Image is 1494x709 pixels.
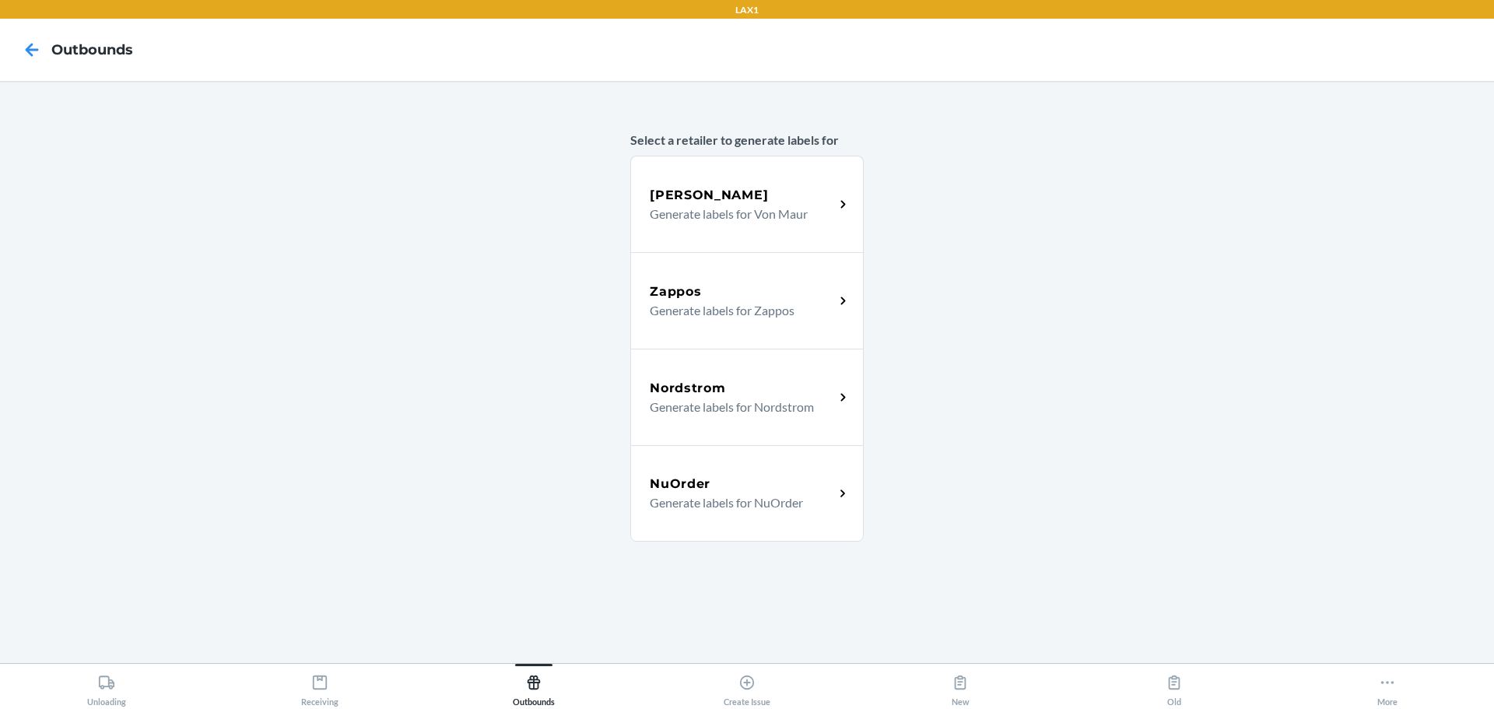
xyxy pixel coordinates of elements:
a: ZapposGenerate labels for Zappos [630,252,864,349]
button: Old [1067,664,1280,707]
div: Old [1166,668,1183,707]
h5: Zappos [650,283,701,301]
button: Receiving [213,664,426,707]
div: Outbounds [513,668,555,707]
h4: Outbounds [51,40,133,60]
div: Create Issue [724,668,770,707]
p: LAX1 [735,3,759,17]
div: New [952,668,970,707]
p: Generate labels for Nordstrom [650,398,822,416]
h5: Nordstrom [650,379,725,398]
div: Unloading [87,668,126,707]
p: Generate labels for Von Maur [650,205,822,223]
a: NuOrderGenerate labels for NuOrder [630,445,864,542]
p: Select a retailer to generate labels for [630,131,864,149]
button: Outbounds [427,664,640,707]
div: Receiving [301,668,338,707]
p: Generate labels for Zappos [650,301,822,320]
button: New [854,664,1067,707]
div: More [1377,668,1398,707]
a: [PERSON_NAME]Generate labels for Von Maur [630,156,864,252]
h5: NuOrder [650,475,710,493]
button: More [1281,664,1494,707]
p: Generate labels for NuOrder [650,493,822,512]
h5: [PERSON_NAME] [650,186,768,205]
button: Create Issue [640,664,854,707]
a: NordstromGenerate labels for Nordstrom [630,349,864,445]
